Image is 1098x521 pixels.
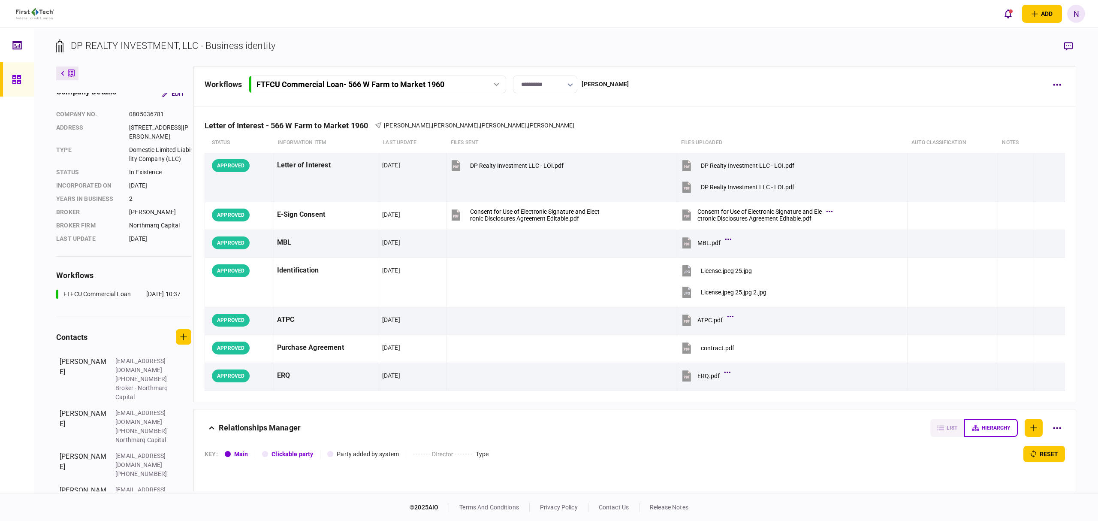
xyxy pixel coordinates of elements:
[71,39,275,53] div: DP REALTY INVESTMENT, LLC - Business identity
[1023,446,1065,462] button: reset
[212,342,250,354] div: APPROVED
[212,264,250,277] div: APPROVED
[382,371,400,380] div: [DATE]
[277,310,376,330] div: ATPC
[271,450,313,459] div: Clickable party
[212,209,250,221] div: APPROVED
[129,194,191,203] div: 2
[56,290,181,299] a: FTFCU Commercial Loan[DATE] 10:37
[697,373,720,379] div: ERQ.pdf
[277,156,376,175] div: Letter of Interest
[470,208,600,222] div: Consent for Use of Electronic Signature and Electronic Disclosures Agreement Editable.pdf
[60,451,107,479] div: [PERSON_NAME]
[701,267,752,274] div: License.jpeg 25.jpg
[947,425,957,431] span: list
[129,145,191,164] div: Domestic Limited Liability Company (LLC)
[431,122,432,129] span: ,
[205,450,218,459] div: KEY :
[677,133,907,153] th: Files uploaded
[56,270,191,281] div: workflows
[701,162,794,169] div: DP Realty Investment LLC - LOI.pdf
[382,161,400,170] div: [DATE]
[56,145,121,164] div: Type
[930,419,964,437] button: list
[205,79,242,90] div: workflows
[479,122,480,129] span: ,
[212,159,250,172] div: APPROVED
[56,234,121,243] div: last update
[56,208,121,217] div: Broker
[384,122,431,129] span: [PERSON_NAME]
[60,357,107,402] div: [PERSON_NAME]
[60,485,107,512] div: [PERSON_NAME]
[1022,5,1062,23] button: open adding identity options
[56,221,121,230] div: broker firm
[129,110,191,119] div: 0805036781
[129,221,191,230] div: Northmarq Capital
[274,133,379,153] th: Information item
[63,290,131,299] div: FTFCU Commercial Loan
[697,208,822,222] div: Consent for Use of Electronic Signature and Electronic Disclosures Agreement Editable.pdf
[680,177,794,197] button: DP Realty Investment LLC - LOI.pdf
[115,470,171,479] div: [PHONE_NUMBER]
[205,133,274,153] th: status
[115,451,171,470] div: [EMAIL_ADDRESS][DOMAIN_NAME]
[680,310,731,330] button: ATPC.pdf
[680,366,728,385] button: ERQ.pdf
[1067,5,1085,23] button: N
[701,289,766,296] div: License.jpeg 25.jpg 2.jpg
[697,239,721,246] div: MBL.pdf
[129,181,191,190] div: [DATE]
[56,331,87,343] div: contacts
[528,122,575,129] span: [PERSON_NAME]
[480,122,527,129] span: [PERSON_NAME]
[277,205,376,224] div: E-Sign Consent
[382,343,400,352] div: [DATE]
[432,122,479,129] span: [PERSON_NAME]
[680,338,734,357] button: contract.pdf
[701,345,734,351] div: contract.pdf
[680,233,729,252] button: MBL.pdf
[115,436,171,445] div: Northmarq Capital
[115,409,171,427] div: [EMAIL_ADDRESS][DOMAIN_NAME]
[446,133,677,153] th: files sent
[680,261,752,280] button: License.jpeg 25.jpg
[582,80,629,89] div: [PERSON_NAME]
[277,366,376,385] div: ERQ
[212,370,250,382] div: APPROVED
[599,504,629,511] a: contact us
[146,290,181,299] div: [DATE] 10:37
[155,86,191,101] button: Edit
[680,282,766,302] button: License.jpeg 25.jpg 2.jpg
[56,123,121,141] div: address
[115,485,171,503] div: [EMAIL_ADDRESS][DOMAIN_NAME]
[680,156,794,175] button: DP Realty Investment LLC - LOI.pdf
[527,122,528,129] span: ,
[234,450,248,459] div: Main
[56,110,121,119] div: company no.
[470,162,564,169] div: DP Realty Investment LLC - LOI.pdf
[982,425,1010,431] span: hierarchy
[382,238,400,247] div: [DATE]
[379,133,446,153] th: last update
[540,504,578,511] a: privacy policy
[129,208,191,217] div: [PERSON_NAME]
[680,205,830,224] button: Consent for Use of Electronic Signature and Electronic Disclosures Agreement Editable.pdf
[382,210,400,219] div: [DATE]
[129,168,191,177] div: In Existence
[998,133,1034,153] th: notes
[249,76,506,93] button: FTFCU Commercial Loan- 566 W Farm to Market 1960
[56,194,121,203] div: years in business
[382,315,400,324] div: [DATE]
[205,121,375,130] div: Letter of Interest - 566 W Farm to Market 1960
[907,133,998,153] th: auto classification
[697,317,723,324] div: ATPC.pdf
[476,450,489,459] div: Type
[60,409,107,445] div: [PERSON_NAME]
[337,450,399,459] div: Party added by system
[212,236,250,249] div: APPROVED
[999,5,1017,23] button: open notifications list
[56,181,121,190] div: incorporated on
[115,357,171,375] div: [EMAIL_ADDRESS][DOMAIN_NAME]
[56,168,121,177] div: status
